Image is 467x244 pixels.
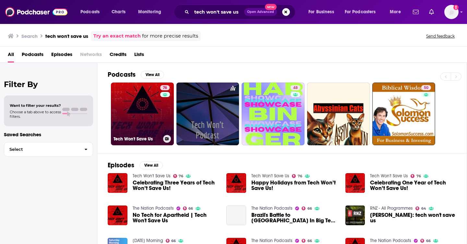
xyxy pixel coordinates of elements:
span: Monitoring [138,7,161,17]
a: Saturday Morning [133,238,163,243]
img: No Tech for Apartheid | Tech Won't Save Us [108,205,127,225]
input: Search podcasts, credits, & more... [192,7,244,17]
a: Show notifications dropdown [426,6,437,17]
span: for more precise results [142,32,198,40]
button: open menu [304,7,342,17]
a: Tech Won't Save Us [133,173,171,179]
h2: Filter By [4,80,93,89]
a: PodcastsView All [108,71,164,79]
a: Show notifications dropdown [410,6,421,17]
a: Podcasts [22,49,43,62]
a: Brazil's Battle to Rein In Big Tech | Tech Won't Save Us [251,212,338,223]
a: No Tech for Apartheid | Tech Won't Save Us [133,212,219,223]
a: Tech Won't Save Us [370,173,408,179]
svg: Add a profile image [453,5,459,10]
button: open menu [76,7,108,17]
h2: Episodes [108,161,134,169]
span: For Business [308,7,334,17]
span: Charts [112,7,126,17]
span: Logged in as heidiv [444,5,459,19]
a: Episodes [51,49,72,62]
button: Show profile menu [444,5,459,19]
span: 66 [171,239,176,242]
h2: Podcasts [108,71,136,79]
span: [PERSON_NAME]: tech won't save us [370,212,456,223]
a: RNZ - All Programmes [370,205,413,211]
span: For Podcasters [345,7,376,17]
button: View All [139,161,163,169]
p: Saved Searches [4,131,93,138]
a: 66 [183,206,193,210]
a: Celebrating One Year of Tech Won’t Save Us! [370,180,456,191]
a: Brazil's Battle to Rein In Big Tech | Tech Won't Save Us [226,205,246,225]
a: 48 [291,85,300,90]
a: 48 [242,83,305,145]
span: 76 [416,175,421,178]
a: Celebrating Three Years of Tech Won’t Save Us! [133,180,219,191]
a: 50 [372,83,435,145]
h3: tech won't save us [45,33,88,39]
span: More [390,7,401,17]
a: 50 [421,85,431,90]
a: 66 [302,239,312,243]
a: 76 [160,85,170,90]
div: Search podcasts, credits, & more... [180,5,302,19]
h3: Tech Won't Save Us [114,136,161,142]
span: Open Advanced [247,10,274,14]
span: 64 [421,207,426,210]
span: 50 [424,85,428,91]
a: The Nation Podcasts [251,238,293,243]
button: Send feedback [424,33,457,39]
a: Credits [110,49,126,62]
span: 48 [293,85,298,91]
a: All [8,49,14,62]
span: 66 [426,239,431,242]
span: Brazil's Battle to [GEOGRAPHIC_DATA] In Big Tech | Tech Won't Save Us [251,212,338,223]
button: Open AdvancedNew [244,8,277,16]
a: The Nation Podcasts [133,205,174,211]
a: The Nation Podcasts [370,238,411,243]
span: 76 [298,175,302,178]
span: Podcasts [80,7,100,17]
button: open menu [134,7,170,17]
a: 76Tech Won't Save Us [111,83,174,145]
span: New [265,4,277,10]
a: 66 [302,206,312,210]
img: Celebrating Three Years of Tech Won’t Save Us! [108,173,127,193]
a: Happy Holidays from Tech Won’t Save Us! [226,173,246,193]
a: 76 [411,174,421,178]
a: 66 [420,239,431,243]
span: 76 [179,175,183,178]
img: User Profile [444,5,459,19]
a: 64 [415,206,426,210]
span: 66 [188,207,193,210]
span: Select [4,147,79,151]
h3: Search [21,33,38,39]
span: Happy Holidays from Tech Won’t Save Us! [251,180,338,191]
span: 66 [307,239,312,242]
a: The Nation Podcasts [251,205,293,211]
a: EpisodesView All [108,161,163,169]
img: Paris Marx: tech won't save us [345,205,365,225]
a: Try an exact match [93,32,141,40]
span: 76 [163,85,167,91]
button: View All [141,71,164,79]
span: Networks [80,49,102,62]
span: Choose a tab above to access filters. [10,110,61,119]
a: Lists [134,49,144,62]
img: Podchaser - Follow, Share and Rate Podcasts [5,6,67,18]
img: Celebrating One Year of Tech Won’t Save Us! [345,173,365,193]
a: 76 [173,174,184,178]
span: 66 [307,207,312,210]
